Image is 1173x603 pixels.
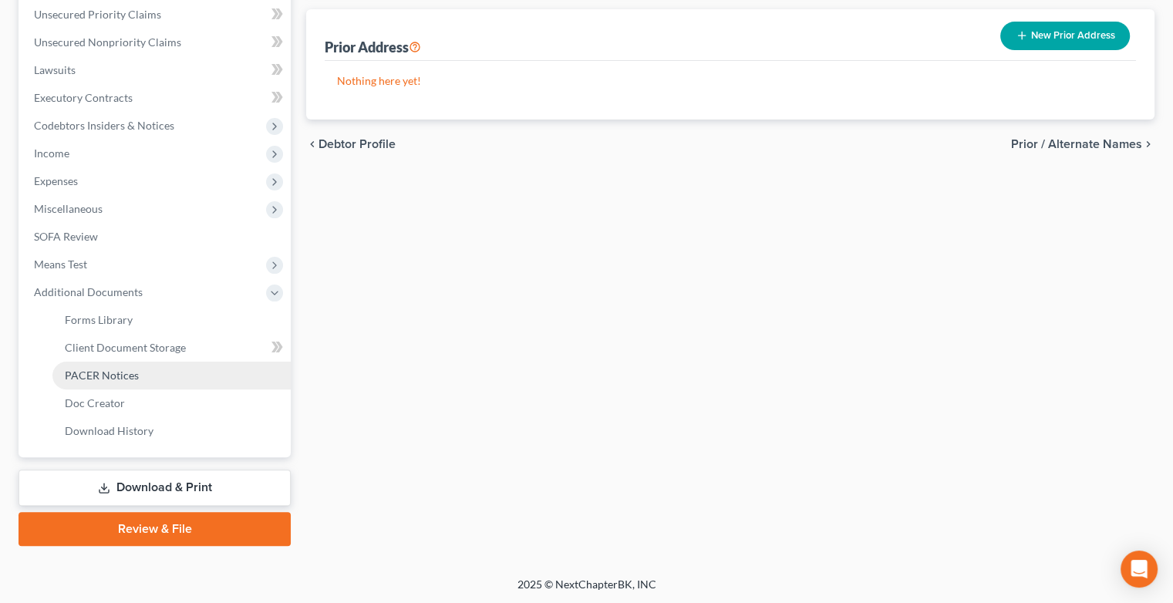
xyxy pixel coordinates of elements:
[65,313,133,326] span: Forms Library
[319,138,396,150] span: Debtor Profile
[52,417,291,445] a: Download History
[34,119,174,132] span: Codebtors Insiders & Notices
[1000,22,1130,50] button: New Prior Address
[52,334,291,362] a: Client Document Storage
[19,512,291,546] a: Review & File
[34,285,143,298] span: Additional Documents
[22,56,291,84] a: Lawsuits
[65,341,186,354] span: Client Document Storage
[34,63,76,76] span: Lawsuits
[65,369,139,382] span: PACER Notices
[1142,138,1154,150] i: chevron_right
[65,424,153,437] span: Download History
[52,362,291,389] a: PACER Notices
[65,396,125,409] span: Doc Creator
[22,1,291,29] a: Unsecured Priority Claims
[34,202,103,215] span: Miscellaneous
[22,84,291,112] a: Executory Contracts
[306,138,396,150] button: chevron_left Debtor Profile
[1121,551,1158,588] div: Open Intercom Messenger
[52,389,291,417] a: Doc Creator
[337,73,1124,89] p: Nothing here yet!
[34,174,78,187] span: Expenses
[22,223,291,251] a: SOFA Review
[34,258,87,271] span: Means Test
[306,138,319,150] i: chevron_left
[325,38,421,56] div: Prior Address
[34,147,69,160] span: Income
[34,8,161,21] span: Unsecured Priority Claims
[34,230,98,243] span: SOFA Review
[22,29,291,56] a: Unsecured Nonpriority Claims
[34,91,133,104] span: Executory Contracts
[19,470,291,506] a: Download & Print
[34,35,181,49] span: Unsecured Nonpriority Claims
[52,306,291,334] a: Forms Library
[1011,138,1154,150] button: Prior / Alternate Names chevron_right
[1011,138,1142,150] span: Prior / Alternate Names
